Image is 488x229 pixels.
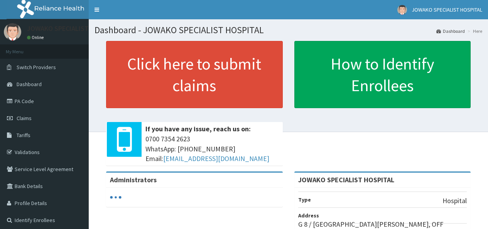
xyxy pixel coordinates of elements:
b: Address [298,212,319,219]
svg: audio-loading [110,192,122,203]
b: If you have any issue, reach us on: [145,124,251,133]
li: Here [466,28,482,34]
a: Dashboard [436,28,465,34]
b: Administrators [110,175,157,184]
span: JOWAKO SPECIALIST HOSPITAL [412,6,482,13]
b: Type [298,196,311,203]
a: [EMAIL_ADDRESS][DOMAIN_NAME] [163,154,269,163]
strong: JOWAKO SPECIALIST HOSPITAL [298,175,394,184]
p: Hospital [442,196,467,206]
span: Tariffs [17,132,30,139]
span: Dashboard [17,81,42,88]
a: Online [27,35,46,40]
span: 0700 7354 2623 WhatsApp: [PHONE_NUMBER] Email: [145,134,279,164]
p: JOWAKO SPECIALIST HOSPITAL [27,25,120,32]
a: Click here to submit claims [106,41,283,108]
span: Switch Providers [17,64,56,71]
img: User Image [4,23,21,41]
img: User Image [397,5,407,15]
h1: Dashboard - JOWAKO SPECIALIST HOSPITAL [95,25,482,35]
a: How to Identify Enrollees [294,41,471,108]
span: Claims [17,115,32,122]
